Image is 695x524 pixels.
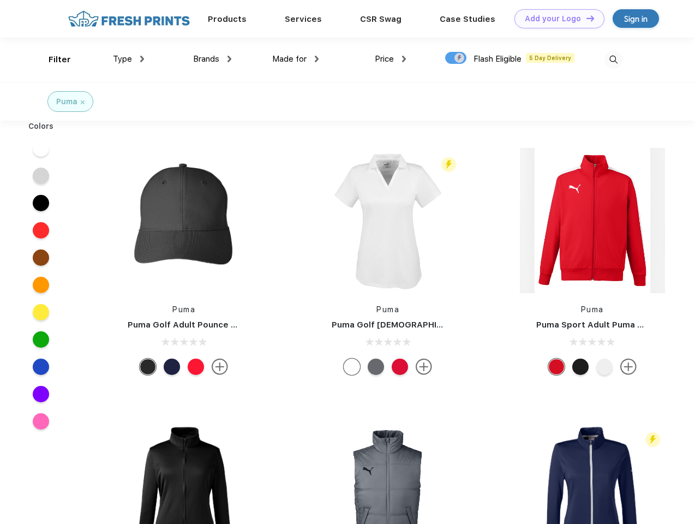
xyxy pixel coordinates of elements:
[332,320,534,330] a: Puma Golf [DEMOGRAPHIC_DATA]' Icon Golf Polo
[172,305,195,314] a: Puma
[441,157,456,172] img: flash_active_toggle.svg
[212,359,228,375] img: more.svg
[368,359,384,375] div: Quiet Shade
[581,305,604,314] a: Puma
[56,96,77,108] div: Puma
[113,54,132,64] span: Type
[645,432,660,447] img: flash_active_toggle.svg
[227,56,231,62] img: dropdown.png
[208,14,247,24] a: Products
[604,51,622,69] img: desktop_search.svg
[193,54,219,64] span: Brands
[474,54,522,64] span: Flash Eligible
[140,359,156,375] div: Puma Black
[164,359,180,375] div: Peacoat
[188,359,204,375] div: High Risk Red
[613,9,659,28] a: Sign in
[586,15,594,21] img: DT
[20,121,62,132] div: Colors
[416,359,432,375] img: more.svg
[525,14,581,23] div: Add your Logo
[548,359,565,375] div: High Risk Red
[402,56,406,62] img: dropdown.png
[285,14,322,24] a: Services
[620,359,637,375] img: more.svg
[111,148,256,293] img: func=resize&h=266
[375,54,394,64] span: Price
[140,56,144,62] img: dropdown.png
[315,148,460,293] img: func=resize&h=266
[376,305,399,314] a: Puma
[392,359,408,375] div: High Risk Red
[596,359,613,375] div: White and Quiet Shade
[49,53,71,66] div: Filter
[360,14,402,24] a: CSR Swag
[520,148,665,293] img: func=resize&h=266
[315,56,319,62] img: dropdown.png
[65,9,193,28] img: fo%20logo%202.webp
[344,359,360,375] div: Bright White
[572,359,589,375] div: Puma Black
[526,53,574,63] span: 5 Day Delivery
[272,54,307,64] span: Made for
[624,13,648,25] div: Sign in
[81,100,85,104] img: filter_cancel.svg
[128,320,295,330] a: Puma Golf Adult Pounce Adjustable Cap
